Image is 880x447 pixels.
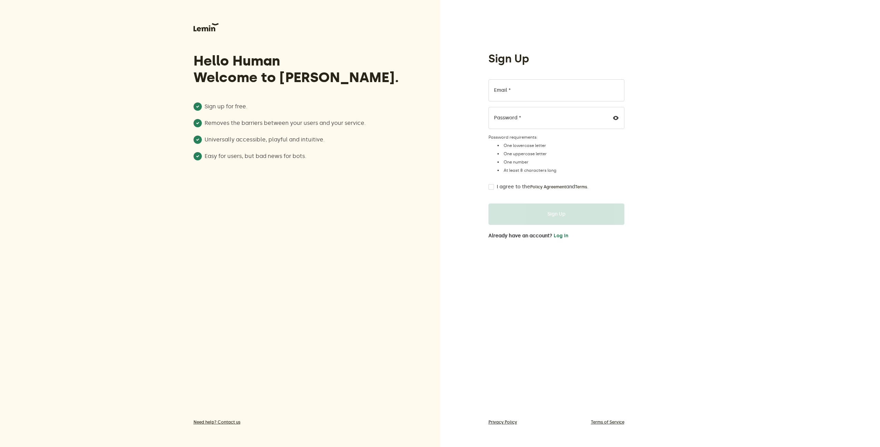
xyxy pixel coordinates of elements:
img: Lemin logo [194,23,219,31]
label: Password requirements: [488,135,624,140]
button: Log in [554,233,568,239]
li: At least 8 characters long [495,168,624,173]
a: Terms of Service [591,419,624,425]
a: Need help? Contact us [194,419,403,425]
label: Email * [494,88,511,93]
h1: Sign Up [488,52,529,66]
a: Policy Agreement [530,184,566,190]
h3: Hello Human Welcome to [PERSON_NAME]. [194,53,403,86]
li: Universally accessible, playful and intuitive. [194,136,403,144]
input: Email * [488,79,624,101]
li: One number [495,159,624,165]
a: Terms [575,184,587,190]
button: Sign Up [488,203,624,225]
li: One uppercase letter [495,151,624,157]
label: I agree to the and . [497,184,589,190]
span: Already have an account? [488,233,552,239]
li: One lowercase letter [495,143,624,148]
li: Easy for users, but bad news for bots. [194,152,403,160]
li: Removes the barriers between your users and your service. [194,119,403,127]
label: Password * [494,115,521,121]
a: Privacy Policy [488,419,517,425]
li: Sign up for free. [194,102,403,111]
